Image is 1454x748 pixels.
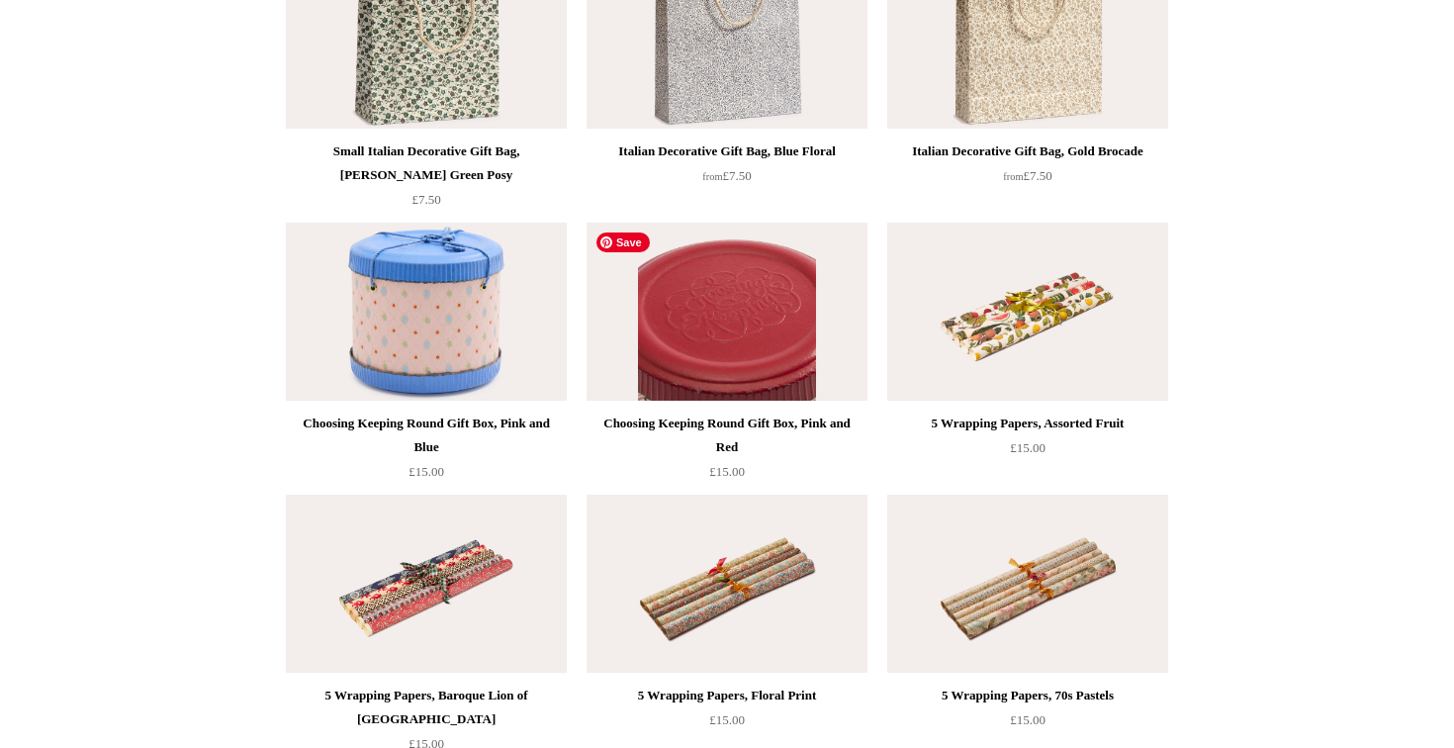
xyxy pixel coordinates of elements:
div: 5 Wrapping Papers, 70s Pastels [892,684,1163,707]
a: 5 Wrapping Papers, Assorted Fruit 5 Wrapping Papers, Assorted Fruit [887,223,1168,401]
div: 5 Wrapping Papers, Floral Print [591,684,863,707]
div: Italian Decorative Gift Bag, Gold Brocade [892,140,1163,163]
span: from [702,171,722,182]
span: £15.00 [409,464,444,479]
span: Save [596,233,650,252]
img: Choosing Keeping Round Gift Box, Pink and Red [587,223,867,401]
a: 5 Wrapping Papers, 70s Pastels 5 Wrapping Papers, 70s Pastels [887,495,1168,673]
span: from [1003,171,1023,182]
a: Italian Decorative Gift Bag, Gold Brocade from£7.50 [887,140,1168,221]
a: Choosing Keeping Round Gift Box, Pink and Red Choosing Keeping Round Gift Box, Pink and Red [587,223,867,401]
a: Choosing Keeping Round Gift Box, Pink and Blue £15.00 [286,412,567,493]
span: £15.00 [709,712,745,727]
img: 5 Wrapping Papers, Floral Print [587,495,867,673]
div: Choosing Keeping Round Gift Box, Pink and Blue [291,412,562,459]
img: 5 Wrapping Papers, 70s Pastels [887,495,1168,673]
span: £7.50 [411,192,440,207]
a: Italian Decorative Gift Bag, Blue Floral from£7.50 [587,140,867,221]
div: Italian Decorative Gift Bag, Blue Floral [591,140,863,163]
img: 5 Wrapping Papers, Baroque Lion of Venice [286,495,567,673]
div: 5 Wrapping Papers, Assorted Fruit [892,412,1163,435]
span: £7.50 [702,168,751,183]
a: 5 Wrapping Papers, Baroque Lion of Venice 5 Wrapping Papers, Baroque Lion of Venice [286,495,567,673]
img: Choosing Keeping Round Gift Box, Pink and Blue [286,223,567,401]
a: Choosing Keeping Round Gift Box, Pink and Blue Choosing Keeping Round Gift Box, Pink and Blue [286,223,567,401]
span: £15.00 [1010,712,1045,727]
span: £7.50 [1003,168,1051,183]
div: Choosing Keeping Round Gift Box, Pink and Red [591,412,863,459]
span: £15.00 [709,464,745,479]
a: 5 Wrapping Papers, Floral Print 5 Wrapping Papers, Floral Print [587,495,867,673]
a: Choosing Keeping Round Gift Box, Pink and Red £15.00 [587,412,867,493]
a: Small Italian Decorative Gift Bag, [PERSON_NAME] Green Posy £7.50 [286,140,567,221]
div: 5 Wrapping Papers, Baroque Lion of [GEOGRAPHIC_DATA] [291,684,562,731]
a: 5 Wrapping Papers, Assorted Fruit £15.00 [887,412,1168,493]
img: 5 Wrapping Papers, Assorted Fruit [887,223,1168,401]
span: £15.00 [1010,440,1045,455]
div: Small Italian Decorative Gift Bag, [PERSON_NAME] Green Posy [291,140,562,187]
